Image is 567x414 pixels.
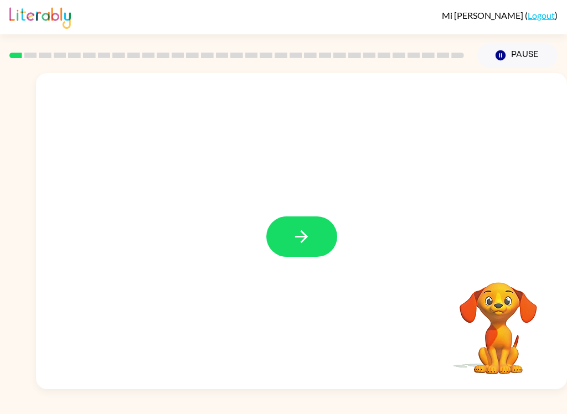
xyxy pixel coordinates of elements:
[443,265,554,376] video: Your browser must support playing .mp4 files to use Literably. Please try using another browser.
[528,10,555,20] a: Logout
[477,43,558,68] button: Pause
[442,10,558,20] div: ( )
[442,10,525,20] span: Mi [PERSON_NAME]
[9,4,71,29] img: Literably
